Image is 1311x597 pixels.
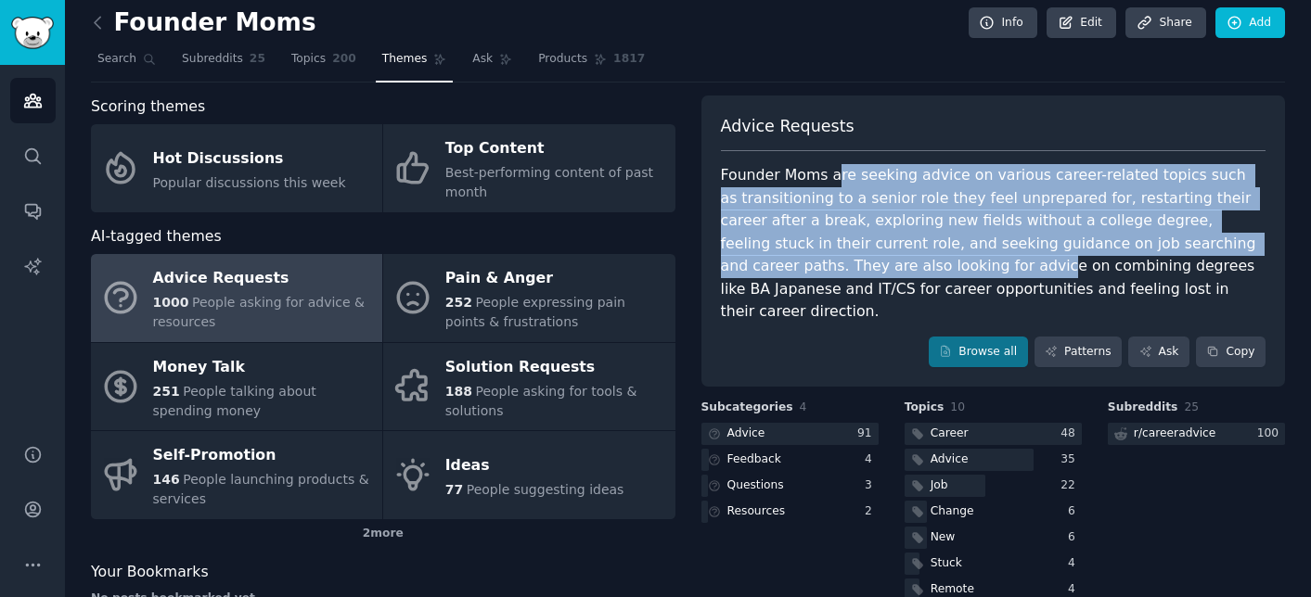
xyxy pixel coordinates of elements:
[1196,337,1266,368] button: Copy
[905,475,1082,498] a: Job22
[931,529,956,546] div: New
[1257,426,1285,442] div: 100
[153,384,180,399] span: 251
[905,400,945,416] span: Topics
[931,426,969,442] div: Career
[11,17,54,49] img: GummySearch logo
[472,51,493,68] span: Ask
[91,124,382,212] a: Hot DiscussionsPopular discussions this week
[1108,423,1285,446] a: r/careeradvice100
[727,503,786,520] div: Resources
[1125,7,1205,39] a: Share
[285,44,363,83] a: Topics200
[383,343,675,431] a: Solution Requests188People asking for tools & solutions
[613,51,645,68] span: 1817
[153,352,373,382] div: Money Talk
[466,44,519,83] a: Ask
[1134,426,1216,442] div: r/ careeradvice
[721,164,1266,324] div: Founder Moms are seeking advice on various career-related topics such as transitioning to a senio...
[538,51,587,68] span: Products
[445,482,463,497] span: 77
[91,431,382,519] a: Self-Promotion146People launching products & services
[153,264,373,294] div: Advice Requests
[1060,477,1082,494] div: 22
[91,343,382,431] a: Money Talk251People talking about spending money
[182,51,243,68] span: Subreddits
[1060,451,1082,468] div: 35
[91,95,205,119] span: Scoring themes
[865,503,879,520] div: 2
[929,337,1028,368] a: Browse all
[91,519,675,549] div: 2 more
[153,472,180,487] span: 146
[91,225,222,248] span: AI-tagged themes
[97,51,136,68] span: Search
[291,51,326,68] span: Topics
[727,426,765,442] div: Advice
[153,175,346,190] span: Popular discussions this week
[383,124,675,212] a: Top ContentBest-performing content of past month
[175,44,272,83] a: Subreddits25
[153,295,366,329] span: People asking for advice & resources
[931,503,974,520] div: Change
[701,475,879,498] a: Questions3
[701,423,879,446] a: Advice91
[445,295,625,329] span: People expressing pain points & frustrations
[905,553,1082,576] a: Stuck4
[1060,426,1082,442] div: 48
[1184,400,1199,413] span: 25
[467,482,624,497] span: People suggesting ideas
[1128,337,1189,368] a: Ask
[721,115,855,138] span: Advice Requests
[701,449,879,472] a: Feedback4
[532,44,651,83] a: Products1817
[800,400,807,413] span: 4
[1047,7,1116,39] a: Edit
[445,384,472,399] span: 188
[905,449,1082,472] a: Advice35
[1068,555,1082,572] div: 4
[383,254,675,342] a: Pain & Anger252People expressing pain points & frustrations
[701,400,793,416] span: Subcategories
[969,7,1037,39] a: Info
[445,134,665,164] div: Top Content
[153,441,373,471] div: Self-Promotion
[91,254,382,342] a: Advice Requests1000People asking for advice & resources
[1068,529,1082,546] div: 6
[727,477,784,494] div: Questions
[1215,7,1285,39] a: Add
[931,555,962,572] div: Stuck
[1068,503,1082,520] div: 6
[153,295,189,310] span: 1000
[382,51,428,68] span: Themes
[383,431,675,519] a: Ideas77People suggesting ideas
[727,451,781,468] div: Feedback
[153,144,346,173] div: Hot Discussions
[91,8,316,38] h2: Founder Moms
[931,477,948,494] div: Job
[445,451,624,480] div: Ideas
[445,384,637,418] span: People asking for tools & solutions
[905,501,1082,524] a: Change6
[1035,337,1122,368] a: Patterns
[905,423,1082,446] a: Career48
[445,165,653,199] span: Best-performing content of past month
[445,352,665,382] div: Solution Requests
[701,501,879,524] a: Resources2
[445,295,472,310] span: 252
[905,527,1082,550] a: New6
[865,477,879,494] div: 3
[153,472,369,506] span: People launching products & services
[950,400,965,413] span: 10
[153,384,316,418] span: People talking about spending money
[91,561,209,584] span: Your Bookmarks
[865,451,879,468] div: 4
[445,264,665,294] div: Pain & Anger
[1108,400,1178,416] span: Subreddits
[332,51,356,68] span: 200
[931,451,969,468] div: Advice
[250,51,265,68] span: 25
[91,44,162,83] a: Search
[376,44,454,83] a: Themes
[857,426,879,442] div: 91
